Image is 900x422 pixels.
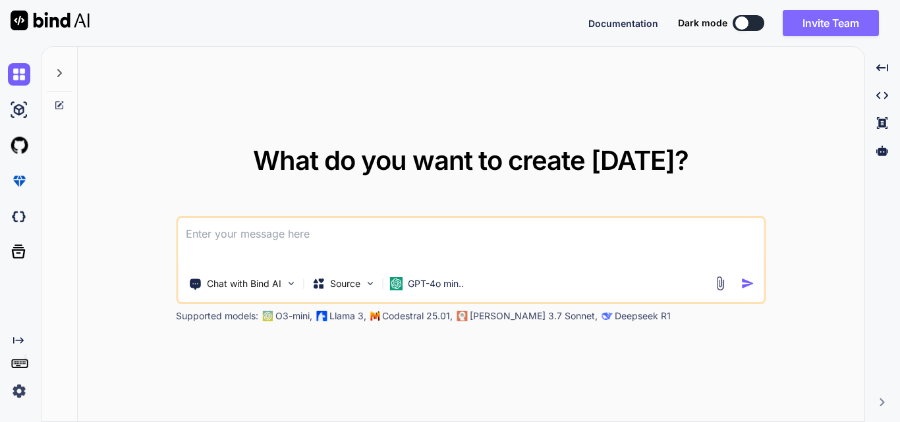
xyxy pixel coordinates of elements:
p: [PERSON_NAME] 3.7 Sonnet, [470,309,598,323]
img: Mistral-AI [370,311,380,321]
img: settings [8,380,30,402]
p: GPT-4o min.. [408,277,464,290]
img: GPT-4 [262,311,273,321]
span: Documentation [588,18,658,29]
img: githubLight [8,134,30,157]
img: Llama2 [316,311,327,321]
p: Chat with Bind AI [207,277,281,290]
img: ai-studio [8,99,30,121]
button: Invite Team [783,10,879,36]
img: darkCloudIdeIcon [8,205,30,228]
img: GPT-4o mini [389,277,403,290]
img: Bind AI [11,11,90,30]
span: What do you want to create [DATE]? [253,144,689,176]
p: Deepseek R1 [615,309,671,323]
img: premium [8,170,30,192]
p: O3-mini, [275,309,312,323]
p: Source [330,277,360,290]
img: claude [602,311,612,321]
img: icon [741,277,754,290]
img: Pick Tools [285,278,296,289]
img: claude [457,311,467,321]
button: Documentation [588,16,658,30]
span: Dark mode [678,16,727,30]
img: chat [8,63,30,86]
p: Supported models: [176,309,258,323]
p: Codestral 25.01, [382,309,453,323]
p: Llama 3, [329,309,366,323]
img: Pick Models [364,278,376,289]
img: attachment [712,276,727,291]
